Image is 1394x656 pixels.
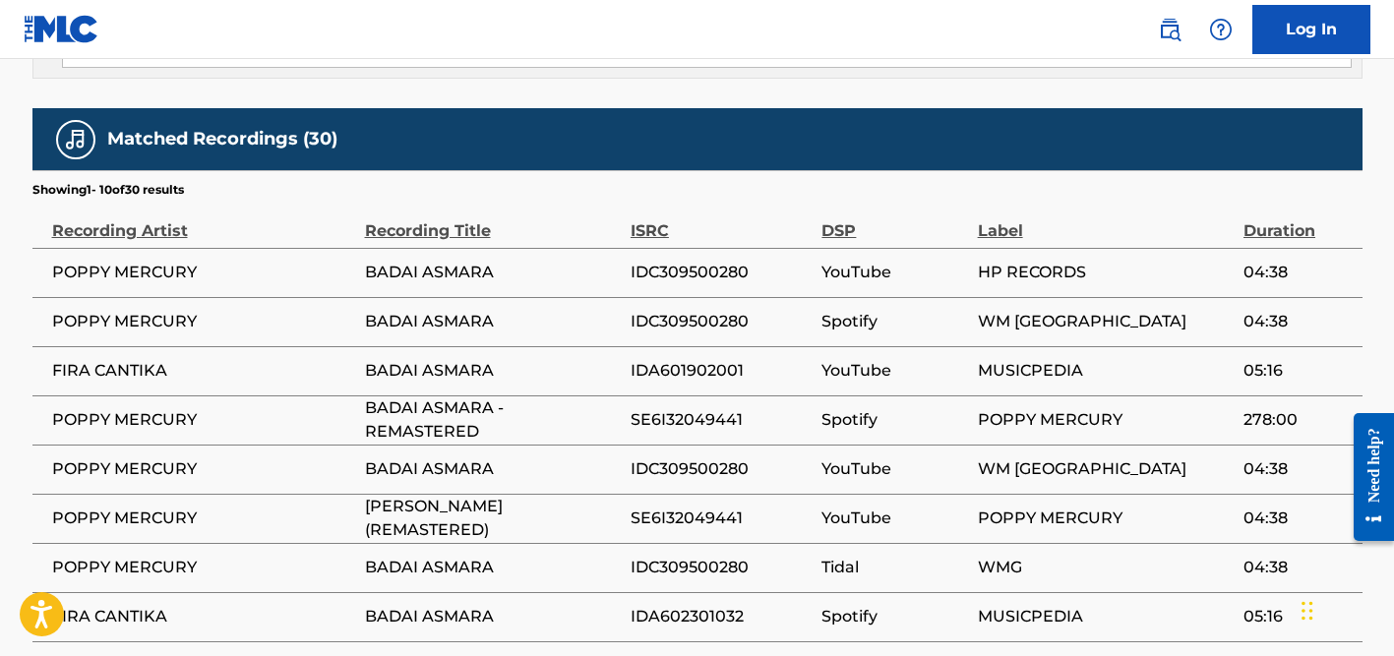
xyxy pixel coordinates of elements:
img: Matched Recordings [64,128,88,151]
span: BADAI ASMARA [365,359,621,383]
span: 278:00 [1243,408,1353,432]
div: ISRC [631,199,813,243]
span: 04:38 [1243,507,1353,530]
div: Recording Artist [52,199,355,243]
span: BADAI ASMARA - REMASTERED [365,396,621,444]
span: FIRA CANTIKA [52,605,355,628]
span: 05:16 [1243,605,1353,628]
p: Showing 1 - 10 of 30 results [32,181,184,199]
span: Tidal [821,556,967,579]
span: SE6I32049441 [631,507,813,530]
div: Duration [1243,199,1353,243]
span: BADAI ASMARA [365,556,621,579]
img: MLC Logo [24,15,99,43]
div: Drag [1302,581,1313,640]
span: POPPY MERCURY [52,556,355,579]
span: POPPY MERCURY [52,408,355,432]
img: search [1158,18,1182,41]
span: HP RECORDS [978,261,1234,284]
span: Spotify [821,408,967,432]
span: YouTube [821,261,967,284]
span: 05:16 [1243,359,1353,383]
span: IDC309500280 [631,261,813,284]
a: Log In [1252,5,1370,54]
div: Recording Title [365,199,621,243]
a: Public Search [1150,10,1189,49]
span: POPPY MERCURY [52,261,355,284]
iframe: Resource Center [1339,397,1394,556]
span: WMG [978,556,1234,579]
span: BADAI ASMARA [365,261,621,284]
span: IDC309500280 [631,457,813,481]
span: YouTube [821,507,967,530]
span: FIRA CANTIKA [52,359,355,383]
div: Help [1201,10,1241,49]
span: BADAI ASMARA [365,310,621,333]
span: BADAI ASMARA [365,605,621,628]
span: 04:38 [1243,261,1353,284]
span: 04:38 [1243,556,1353,579]
img: help [1209,18,1233,41]
span: IDA602301032 [631,605,813,628]
span: POPPY MERCURY [978,408,1234,432]
span: YouTube [821,359,967,383]
h5: Matched Recordings (30) [107,128,337,150]
span: MUSICPEDIA [978,359,1234,383]
span: 04:38 [1243,310,1353,333]
span: IDA601902001 [631,359,813,383]
span: POPPY MERCURY [52,310,355,333]
span: [PERSON_NAME] (REMASTERED) [365,495,621,542]
span: SE6I32049441 [631,408,813,432]
span: Spotify [821,310,967,333]
span: WM [GEOGRAPHIC_DATA] [978,457,1234,481]
span: POPPY MERCURY [52,457,355,481]
span: BADAI ASMARA [365,457,621,481]
div: Label [978,199,1234,243]
span: WM [GEOGRAPHIC_DATA] [978,310,1234,333]
span: POPPY MERCURY [978,507,1234,530]
iframe: Chat Widget [1296,562,1394,656]
span: POPPY MERCURY [52,507,355,530]
div: DSP [821,199,967,243]
span: IDC309500280 [631,556,813,579]
span: IDC309500280 [631,310,813,333]
span: Spotify [821,605,967,628]
span: 04:38 [1243,457,1353,481]
span: YouTube [821,457,967,481]
span: MUSICPEDIA [978,605,1234,628]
